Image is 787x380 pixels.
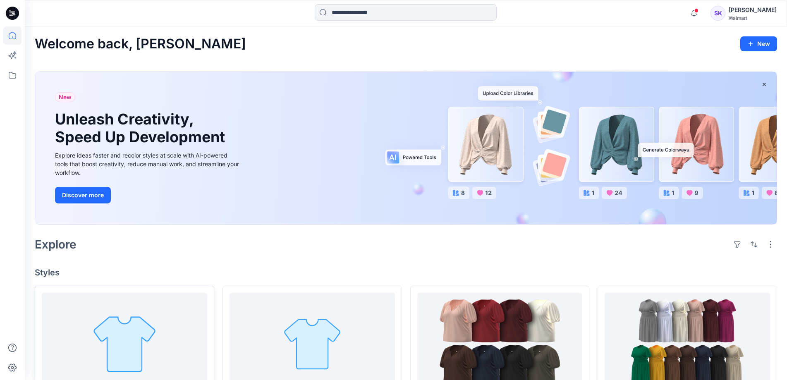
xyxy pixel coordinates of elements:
h4: Styles [35,268,777,277]
h2: Explore [35,238,77,251]
span: New [59,92,72,102]
h2: Welcome back, [PERSON_NAME] [35,36,246,52]
button: New [740,36,777,51]
div: [PERSON_NAME] [729,5,777,15]
div: SK [710,6,725,21]
div: Walmart [729,15,777,21]
h1: Unleash Creativity, Speed Up Development [55,110,229,146]
button: Discover more [55,187,111,203]
a: Discover more [55,187,241,203]
div: Explore ideas faster and recolor styles at scale with AI-powered tools that boost creativity, red... [55,151,241,177]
